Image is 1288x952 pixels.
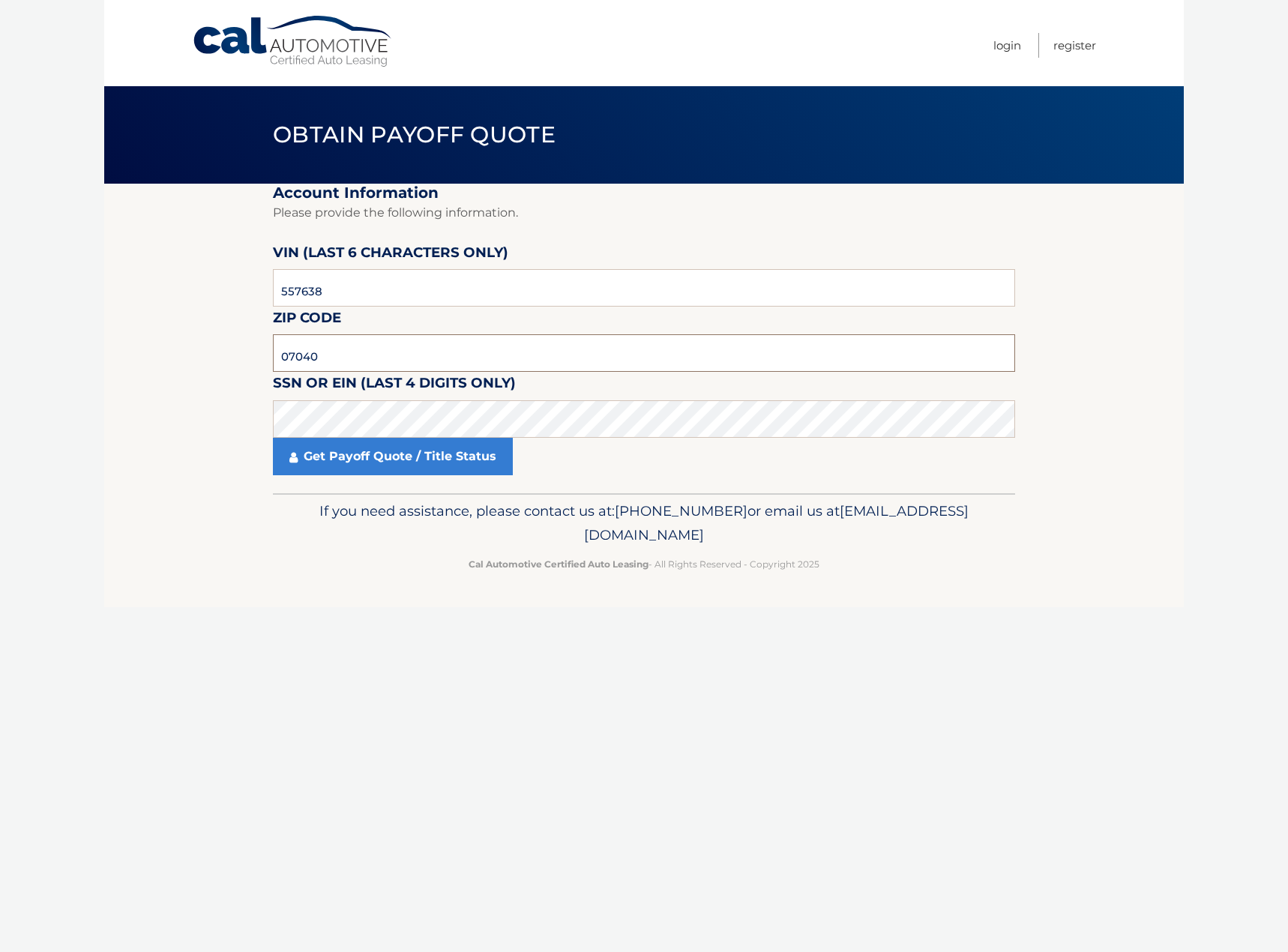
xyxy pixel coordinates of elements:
span: [PHONE_NUMBER] [615,502,747,519]
p: If you need assistance, please contact us at: or email us at [283,499,1005,547]
a: Register [1053,33,1096,58]
a: Login [993,33,1021,58]
label: Zip Code [273,307,341,334]
strong: Cal Automotive Certified Auto Leasing [469,558,648,570]
label: SSN or EIN (last 4 digits only) [273,372,516,400]
p: - All Rights Reserved - Copyright 2025 [283,556,1005,572]
label: VIN (last 6 characters only) [273,241,508,269]
a: Get Payoff Quote / Title Status [273,438,513,475]
a: Cal Automotive [192,15,394,68]
h2: Account Information [273,184,1015,202]
p: Please provide the following information. [273,202,1015,223]
span: Obtain Payoff Quote [273,121,556,148]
